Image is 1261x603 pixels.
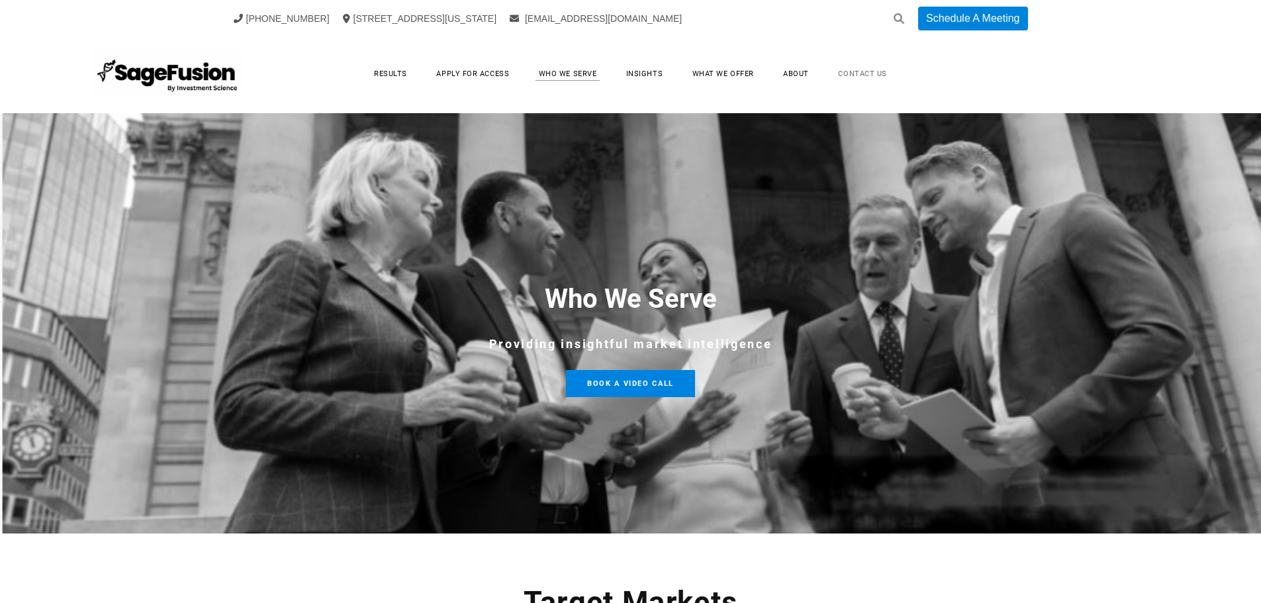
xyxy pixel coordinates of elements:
[613,64,676,84] a: Insights
[93,50,242,97] img: SageFusion | Intelligent Investment Management
[489,337,772,351] span: Providing insightful market intelligence
[205,549,1056,586] div: ​
[825,64,900,84] a: Contact Us
[343,13,497,24] a: [STREET_ADDRESS][US_STATE]
[361,64,420,84] a: Results
[234,13,330,24] a: [PHONE_NUMBER]
[679,64,767,84] a: What We Offer
[423,64,522,84] a: Apply for Access
[526,64,610,84] a: Who We Serve
[510,13,682,24] a: [EMAIL_ADDRESS][DOMAIN_NAME]
[918,7,1027,30] a: Schedule A Meeting
[566,370,695,397] a: book a video call
[770,64,822,84] a: About
[545,283,717,314] font: Who We Serve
